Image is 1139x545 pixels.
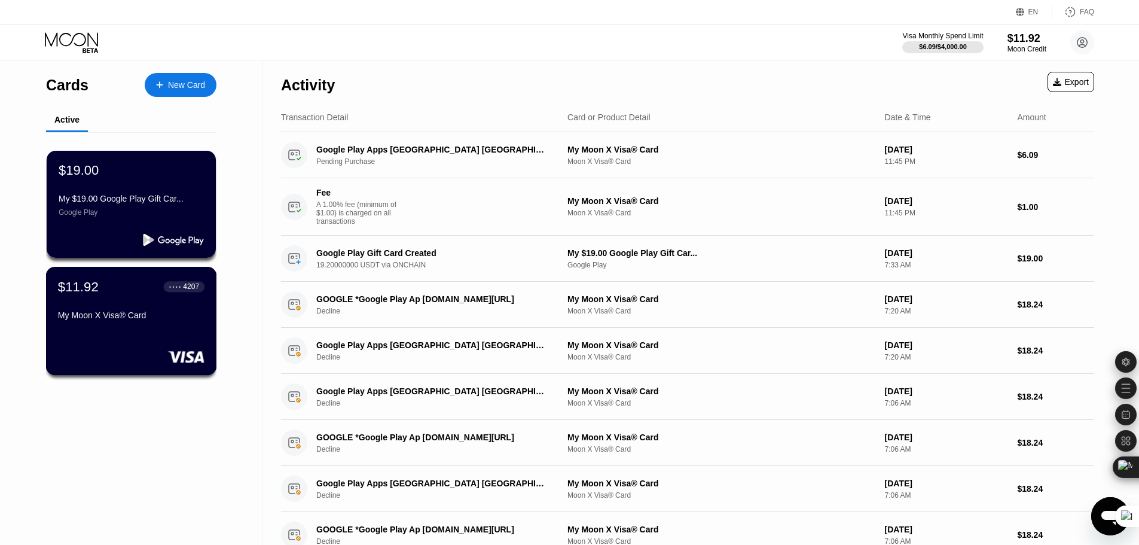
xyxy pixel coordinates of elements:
[567,445,875,453] div: Moon X Visa® Card
[1091,497,1129,535] iframe: Button to launch messaging window
[281,178,1094,236] div: FeeA 1.00% fee (minimum of $1.00) is charged on all transactionsMy Moon X Visa® CardMoon X Visa® ...
[59,194,204,203] div: My $19.00 Google Play Gift Car...
[1007,45,1046,53] div: Moon Credit
[567,353,875,361] div: Moon X Visa® Card
[58,279,99,294] div: $11.92
[567,479,875,488] div: My Moon X Visa® Card
[281,374,1094,420] div: Google Play Apps [GEOGRAPHIC_DATA] [GEOGRAPHIC_DATA]DeclineMy Moon X Visa® CardMoon X Visa® Card[...
[281,466,1094,512] div: Google Play Apps [GEOGRAPHIC_DATA] [GEOGRAPHIC_DATA]DeclineMy Moon X Visa® CardMoon X Visa® Card[...
[281,328,1094,374] div: Google Play Apps [GEOGRAPHIC_DATA] [GEOGRAPHIC_DATA]DeclineMy Moon X Visa® CardMoon X Visa® Card[...
[47,267,216,375] div: $11.92● ● ● ●4207My Moon X Visa® Card
[885,386,1008,396] div: [DATE]
[316,433,548,442] div: GOOGLE *Google Play Ap [DOMAIN_NAME][URL]
[281,112,348,122] div: Transaction Detail
[1017,530,1094,540] div: $18.24
[316,294,548,304] div: GOOGLE *Google Play Ap [DOMAIN_NAME][URL]
[902,32,983,53] div: Visa Monthly Spend Limit$6.09/$4,000.00
[1017,346,1094,355] div: $18.24
[58,310,204,320] div: My Moon X Visa® Card
[145,73,216,97] div: New Card
[1007,32,1046,45] div: $11.92
[316,399,566,407] div: Decline
[885,433,1008,442] div: [DATE]
[885,112,931,122] div: Date & Time
[885,340,1008,350] div: [DATE]
[281,132,1094,178] div: Google Play Apps [GEOGRAPHIC_DATA] [GEOGRAPHIC_DATA]Pending PurchaseMy Moon X Visa® CardMoon X Vi...
[919,43,967,50] div: $6.09 / $4,000.00
[1028,8,1039,16] div: EN
[567,112,651,122] div: Card or Product Detail
[885,445,1008,453] div: 7:06 AM
[1017,484,1094,494] div: $18.24
[567,307,875,315] div: Moon X Visa® Card
[59,163,99,178] div: $19.00
[885,157,1008,166] div: 11:45 PM
[567,525,875,534] div: My Moon X Visa® Card
[885,196,1008,206] div: [DATE]
[1053,77,1089,87] div: Export
[885,261,1008,269] div: 7:33 AM
[316,157,566,166] div: Pending Purchase
[567,209,875,217] div: Moon X Visa® Card
[316,200,406,226] div: A 1.00% fee (minimum of $1.00) is charged on all transactions
[316,445,566,453] div: Decline
[316,261,566,269] div: 19.20000000 USDT via ONCHAIN
[567,261,875,269] div: Google Play
[1017,202,1094,212] div: $1.00
[885,525,1008,534] div: [DATE]
[567,399,875,407] div: Moon X Visa® Card
[169,285,181,288] div: ● ● ● ●
[281,282,1094,328] div: GOOGLE *Google Play Ap [DOMAIN_NAME][URL]DeclineMy Moon X Visa® CardMoon X Visa® Card[DATE]7:20 A...
[59,208,204,217] div: Google Play
[885,399,1008,407] div: 7:06 AM
[1052,6,1094,18] div: FAQ
[567,386,875,396] div: My Moon X Visa® Card
[567,433,875,442] div: My Moon X Visa® Card
[1080,8,1094,16] div: FAQ
[1007,32,1046,53] div: $11.92Moon Credit
[316,307,566,315] div: Decline
[1017,112,1046,122] div: Amount
[885,248,1008,258] div: [DATE]
[885,145,1008,154] div: [DATE]
[1017,392,1094,401] div: $18.24
[168,80,205,90] div: New Card
[567,294,875,304] div: My Moon X Visa® Card
[316,491,566,500] div: Decline
[281,236,1094,282] div: Google Play Gift Card Created19.20000000 USDT via ONCHAINMy $19.00 Google Play Gift Car...Google ...
[316,353,566,361] div: Decline
[885,294,1008,304] div: [DATE]
[567,248,875,258] div: My $19.00 Google Play Gift Car...
[47,151,216,258] div: $19.00My $19.00 Google Play Gift Car...Google Play
[567,145,875,154] div: My Moon X Visa® Card
[567,340,875,350] div: My Moon X Visa® Card
[885,491,1008,500] div: 7:06 AM
[316,525,548,534] div: GOOGLE *Google Play Ap [DOMAIN_NAME][URL]
[885,209,1008,217] div: 11:45 PM
[902,32,983,40] div: Visa Monthly Spend Limit
[54,115,80,124] div: Active
[281,420,1094,466] div: GOOGLE *Google Play Ap [DOMAIN_NAME][URL]DeclineMy Moon X Visa® CardMoon X Visa® Card[DATE]7:06 A...
[316,145,548,154] div: Google Play Apps [GEOGRAPHIC_DATA] [GEOGRAPHIC_DATA]
[316,340,548,350] div: Google Play Apps [GEOGRAPHIC_DATA] [GEOGRAPHIC_DATA]
[567,157,875,166] div: Moon X Visa® Card
[885,353,1008,361] div: 7:20 AM
[281,77,335,94] div: Activity
[46,77,88,94] div: Cards
[1048,72,1094,92] div: Export
[1017,254,1094,263] div: $19.00
[1016,6,1052,18] div: EN
[1017,438,1094,447] div: $18.24
[183,282,199,291] div: 4207
[885,479,1008,488] div: [DATE]
[567,196,875,206] div: My Moon X Visa® Card
[567,491,875,500] div: Moon X Visa® Card
[316,386,548,396] div: Google Play Apps [GEOGRAPHIC_DATA] [GEOGRAPHIC_DATA]
[316,479,548,488] div: Google Play Apps [GEOGRAPHIC_DATA] [GEOGRAPHIC_DATA]
[316,188,400,197] div: Fee
[1017,300,1094,309] div: $18.24
[1017,150,1094,160] div: $6.09
[316,248,548,258] div: Google Play Gift Card Created
[885,307,1008,315] div: 7:20 AM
